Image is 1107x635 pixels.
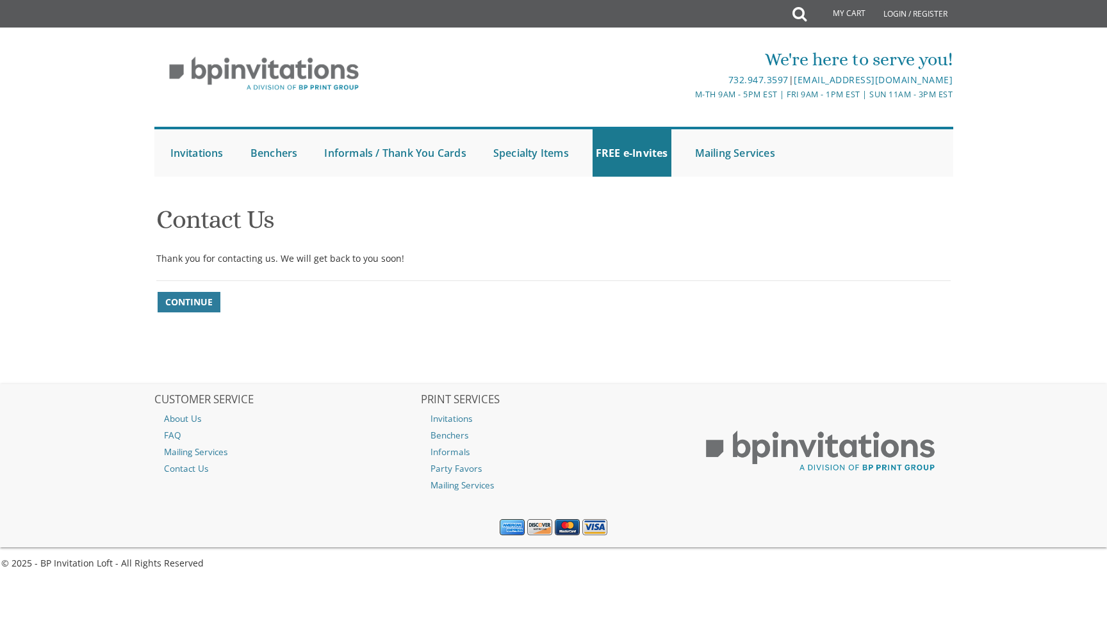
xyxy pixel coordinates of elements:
[421,72,953,88] div: |
[154,394,420,406] h2: CUSTOMER SERVICE
[421,394,686,406] h2: PRINT SERVICES
[421,410,686,427] a: Invitations
[728,74,789,86] a: 732.947.3597
[490,129,572,177] a: Specialty Items
[1053,584,1094,622] iframe: chat widget
[321,129,469,177] a: Informals / Thank You Cards
[421,460,686,477] a: Party Favors
[154,410,420,427] a: About Us
[421,444,686,460] a: Informals
[158,292,220,312] a: Continue
[154,427,420,444] a: FAQ
[527,519,552,536] img: Discover
[688,419,953,483] img: BP Print Group
[421,88,953,101] div: M-Th 9am - 5pm EST | Fri 9am - 1pm EST | Sun 11am - 3pm EST
[805,1,874,27] a: My Cart
[582,519,607,536] img: Visa
[247,129,301,177] a: Benchers
[165,296,213,309] span: Continue
[156,205,951,243] h1: Contact Us
[421,47,953,72] div: We're here to serve you!
[692,129,778,177] a: Mailing Services
[555,519,580,536] img: MasterCard
[154,444,420,460] a: Mailing Services
[156,252,951,265] p: Thank you for contacting us. We will get back to you soon!
[593,129,671,177] a: FREE e-Invites
[154,47,374,100] img: BP Invitation Loft
[167,129,227,177] a: Invitations
[794,74,953,86] a: [EMAIL_ADDRESS][DOMAIN_NAME]
[421,477,686,494] a: Mailing Services
[500,519,525,536] img: American Express
[154,460,420,477] a: Contact Us
[421,427,686,444] a: Benchers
